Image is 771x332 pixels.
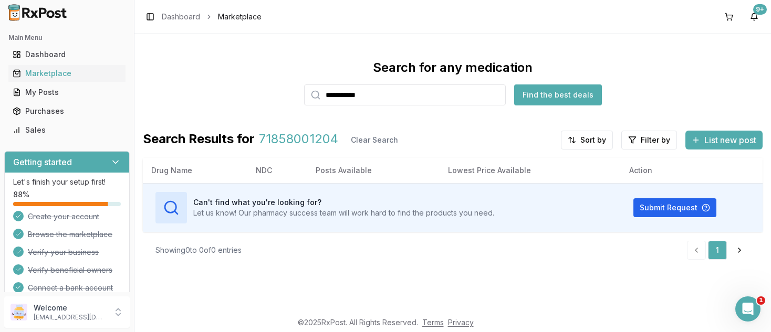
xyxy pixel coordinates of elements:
span: 1 [757,296,765,305]
a: Go to next page [729,241,750,260]
th: NDC [247,158,307,183]
nav: breadcrumb [162,12,262,22]
a: Purchases [8,102,126,121]
h3: Getting started [13,156,72,168]
a: Sales [8,121,126,140]
th: Drug Name [143,158,247,183]
button: Find the best deals [514,84,602,105]
a: Marketplace [8,64,126,83]
th: Posts Available [307,158,440,183]
div: 9+ [753,4,767,15]
span: 71858001204 [259,131,338,149]
button: Submit Request [633,198,716,217]
div: Purchases [13,106,121,116]
p: [EMAIL_ADDRESS][DOMAIN_NAME] [34,313,107,322]
a: Privacy [448,318,474,327]
div: Search for any medication [373,59,533,76]
p: Let us know! Our pharmacy success team will work hard to find the products you need. [193,208,494,218]
span: Sort by [580,135,606,145]
th: Lowest Price Available [440,158,620,183]
div: Dashboard [13,49,121,60]
span: Browse the marketplace [28,229,112,240]
span: Marketplace [218,12,262,22]
span: 88 % [13,189,29,200]
nav: pagination [687,241,750,260]
button: List new post [685,131,763,149]
span: Filter by [641,135,670,145]
a: Terms [422,318,444,327]
button: Dashboard [4,46,130,63]
th: Action [621,158,763,183]
button: Sort by [561,131,613,149]
span: List new post [704,134,756,146]
span: Connect a bank account [28,283,113,293]
a: Dashboard [8,45,126,64]
span: Create your account [28,211,99,222]
button: My Posts [4,84,130,101]
img: RxPost Logo [4,4,71,21]
button: Purchases [4,103,130,120]
div: Sales [13,125,121,135]
button: Sales [4,122,130,138]
p: Let's finish your setup first! [13,177,121,187]
a: List new post [685,136,763,146]
span: Search Results for [143,131,255,149]
div: Marketplace [13,68,121,79]
a: My Posts [8,83,126,102]
a: 1 [708,241,727,260]
button: Clear Search [342,131,407,149]
div: My Posts [13,87,121,98]
div: Showing 0 to 0 of 0 entries [155,245,242,255]
a: Dashboard [162,12,200,22]
p: Welcome [34,303,107,313]
span: Verify beneficial owners [28,265,112,275]
button: Marketplace [4,65,130,82]
span: Verify your business [28,247,99,258]
h3: Can't find what you're looking for? [193,197,494,208]
button: Filter by [621,131,677,149]
img: User avatar [11,304,27,320]
button: 9+ [746,8,763,25]
h2: Main Menu [8,34,126,42]
iframe: Intercom live chat [735,296,760,322]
